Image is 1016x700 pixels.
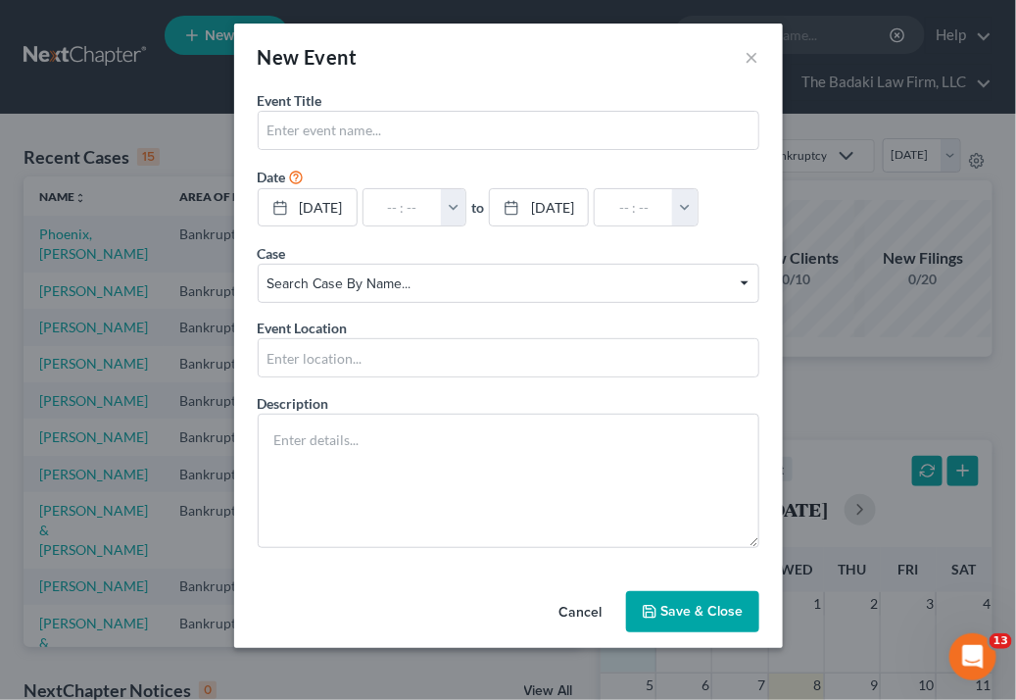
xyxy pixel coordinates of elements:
label: Event Location [258,318,348,338]
span: Search case by name... [266,274,750,294]
div: Lindsey says… [16,154,376,499]
input: Enter location... [259,339,758,376]
button: Save & Close [626,591,759,632]
button: Upload attachment [30,550,46,566]
span: Event Title [258,92,322,109]
span: 13 [990,633,1012,649]
div: ECF Alert:​When filing your case, if you receive a filing error, please double-check with the cou... [16,154,321,456]
input: -- : -- [595,189,673,226]
button: Send a message… [336,542,367,574]
p: Active in the last 15m [95,25,235,44]
div: [PERSON_NAME] • 53m ago [31,460,197,472]
div: Close [344,8,379,43]
textarea: Message… [17,509,375,542]
img: Profile image for Lindsey [56,11,87,42]
label: to [471,197,484,218]
input: -- : -- [363,189,442,226]
h1: [PERSON_NAME] [95,10,222,25]
button: Home [307,8,344,45]
button: Emoji picker [62,550,77,566]
span: Select box activate [258,264,759,303]
label: Date [258,167,286,187]
span: New Event [258,45,358,69]
div: : ​ When filing your case, if you receive a filing error, please double-check with the court to m... [31,175,306,444]
button: Cancel [544,593,618,632]
b: ECF Alert [31,176,103,192]
button: × [746,45,759,69]
label: Case [258,243,286,264]
a: [DATE] [259,189,357,226]
iframe: Intercom live chat [949,633,996,680]
label: Description [258,393,329,414]
button: Gif picker [93,550,109,566]
a: [DATE] [490,189,588,226]
input: Enter event name... [259,112,758,149]
button: Start recording [124,550,140,566]
button: go back [13,8,50,45]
